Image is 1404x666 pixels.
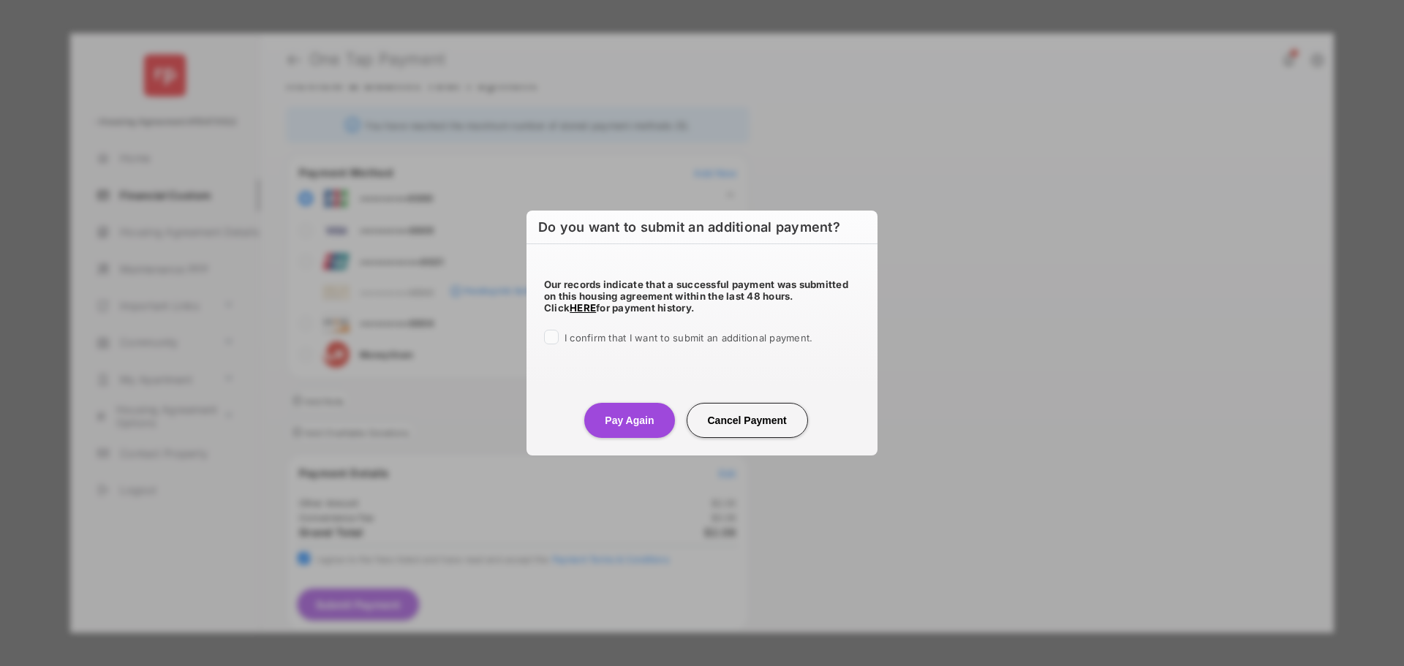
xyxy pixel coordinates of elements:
h5: Our records indicate that a successful payment was submitted on this housing agreement within the... [544,279,860,314]
button: Pay Again [584,403,674,438]
h6: Do you want to submit an additional payment? [526,211,877,244]
a: HERE [570,302,596,314]
span: I confirm that I want to submit an additional payment. [565,332,812,344]
button: Cancel Payment [687,403,808,438]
